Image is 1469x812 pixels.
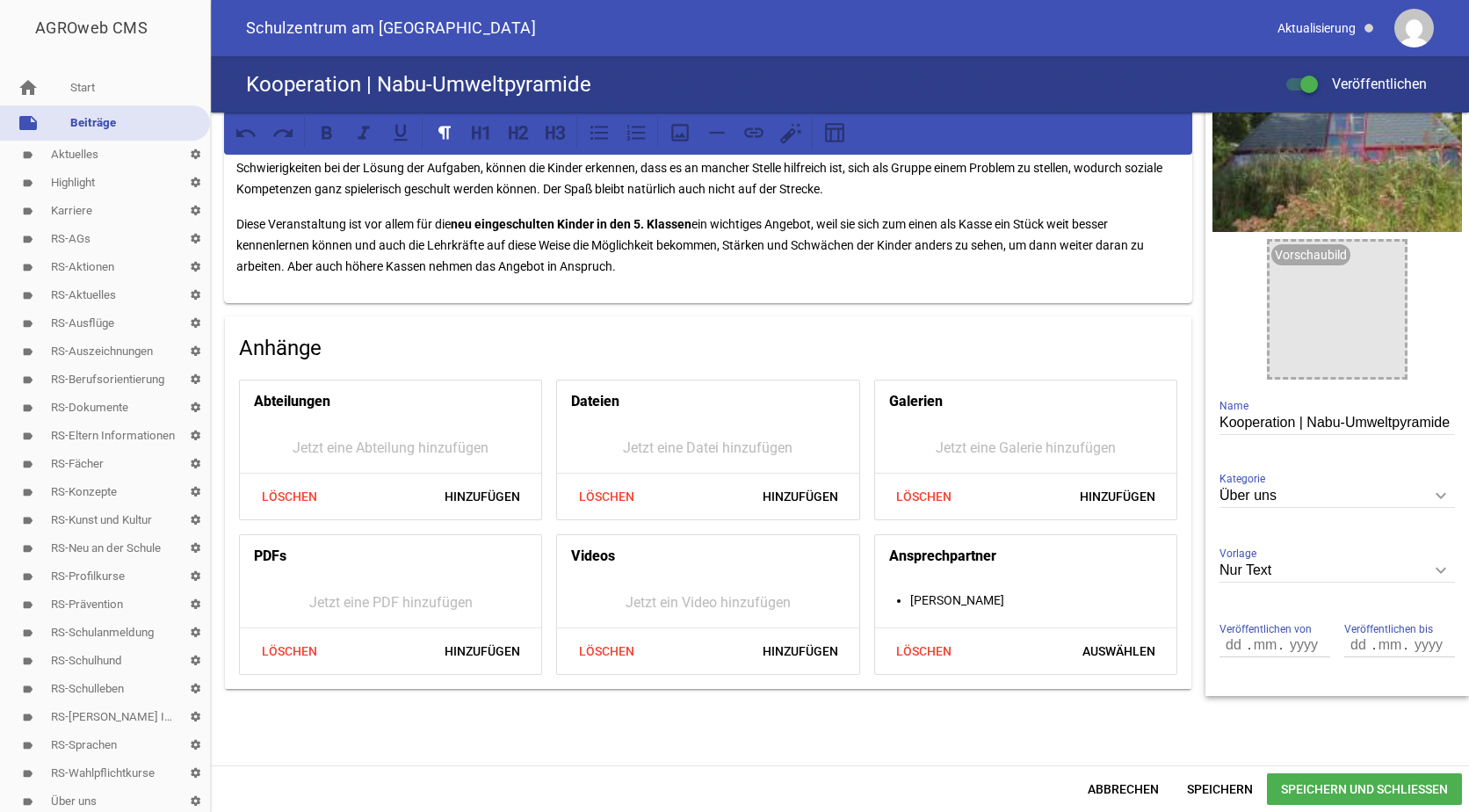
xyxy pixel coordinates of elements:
i: settings [181,506,210,534]
span: Schulzentrum am [GEOGRAPHIC_DATA] [246,20,536,36]
i: label [22,543,33,555]
span: Löschen [564,481,648,512]
div: Jetzt eine Datei hinzufügen [557,423,858,473]
i: label [22,656,33,667]
i: label [22,740,33,751]
i: settings [181,337,210,366]
h4: Kooperation | Nabu-Umweltpyramide [246,70,591,98]
i: label [22,262,33,273]
i: label [22,178,33,189]
span: Veröffentlichen [1311,76,1427,92]
i: settings [181,647,210,675]
i: label [22,768,33,779]
i: note [18,112,39,134]
i: label [22,346,33,358]
i: settings [181,759,210,787]
i: settings [181,450,210,478]
i: settings [181,591,210,619]
h4: Abteilungen [254,388,330,416]
h4: PDFs [254,542,286,570]
li: [PERSON_NAME] [910,590,1176,611]
i: label [22,712,33,723]
span: Löschen [247,481,331,512]
i: label [22,402,33,414]
i: label [22,487,33,498]
p: Das Angebot mit dem Titel hat den Schwerpunkt, die zu schulen, eine Grundvoraussetzung für Empath... [236,115,1180,199]
span: Hinzufügen [1066,481,1169,512]
div: Jetzt eine PDF hinzufügen [240,577,541,627]
i: label [22,290,33,301]
i: settings [181,394,210,422]
i: settings [181,169,210,197]
span: Hinzufügen [749,481,852,512]
i: home [18,77,39,98]
i: settings [181,197,210,225]
input: mm [1249,634,1281,656]
i: label [22,149,33,161]
div: Jetzt eine Abteilung hinzufügen [240,423,541,473]
i: label [22,459,33,470]
h4: Videos [571,542,615,570]
input: mm [1374,634,1406,656]
i: keyboard_arrow_down [1427,482,1455,510]
h4: Galerien [889,388,943,416]
span: Veröffentlichen bis [1344,620,1433,638]
span: Veröffentlichen von [1219,620,1312,638]
i: settings [181,562,210,591]
div: Jetzt eine Galerie hinzufügen [875,423,1176,473]
h4: Dateien [571,388,619,416]
span: Löschen [882,481,966,512]
i: label [22,599,33,611]
i: settings [181,253,210,281]
span: Löschen [247,635,331,667]
input: yyyy [1281,634,1325,656]
i: label [22,431,33,442]
i: settings [181,309,210,337]
i: settings [181,619,210,647]
input: dd [1344,634,1374,656]
i: settings [181,422,210,450]
h4: Anhänge [239,334,1177,362]
i: label [22,515,33,526]
i: label [22,684,33,695]
i: settings [181,225,210,253]
i: label [22,796,33,808]
i: label [22,627,33,639]
h4: Ansprechpartner [889,542,996,570]
i: label [22,234,33,245]
span: Löschen [882,635,966,667]
input: yyyy [1406,634,1450,656]
i: settings [181,281,210,309]
i: settings [181,731,210,759]
i: label [22,318,33,330]
span: Auswählen [1068,635,1169,667]
span: Hinzufügen [431,635,534,667]
i: label [22,206,33,217]
span: Hinzufügen [431,481,534,512]
i: label [22,571,33,583]
i: settings [181,366,210,394]
strong: neu eingeschulten Kinder in den 5. Klassen [451,217,691,231]
i: settings [181,534,210,562]
span: Hinzufügen [749,635,852,667]
i: settings [181,675,210,703]
i: settings [181,703,210,731]
span: Abbrechen [1074,773,1173,805]
i: settings [181,141,210,169]
i: settings [181,478,210,506]
span: Speichern und Schließen [1267,773,1462,805]
span: Speichern [1173,773,1267,805]
i: keyboard_arrow_down [1427,556,1455,584]
i: label [22,374,33,386]
div: Vorschaubild [1271,244,1350,265]
span: Löschen [564,635,648,667]
input: dd [1219,634,1249,656]
p: Diese Veranstaltung ist vor allem für die ein wichtiges Angebot, weil sie sich zum einen als Kass... [236,214,1180,277]
div: Jetzt ein Video hinzufügen [557,577,858,627]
